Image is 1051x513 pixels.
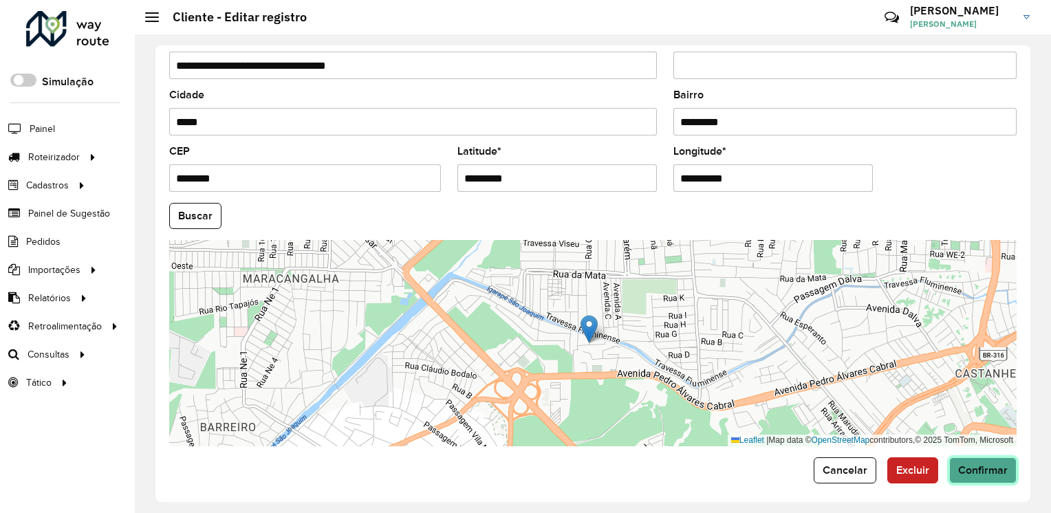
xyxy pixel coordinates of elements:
[169,203,221,229] button: Buscar
[896,464,929,476] span: Excluir
[958,464,1008,476] span: Confirmar
[812,435,870,445] a: OpenStreetMap
[673,87,704,103] label: Bairro
[814,457,876,483] button: Cancelar
[159,10,307,25] h2: Cliente - Editar registro
[26,234,61,249] span: Pedidos
[28,263,80,277] span: Importações
[581,315,598,343] img: Marker
[457,143,501,160] label: Latitude
[731,435,764,445] a: Leaflet
[887,457,938,483] button: Excluir
[910,4,1013,17] h3: [PERSON_NAME]
[169,143,190,160] label: CEP
[910,18,1013,30] span: [PERSON_NAME]
[728,435,1017,446] div: Map data © contributors,© 2025 TomTom, Microsoft
[766,435,768,445] span: |
[28,319,102,334] span: Retroalimentação
[673,143,726,160] label: Longitude
[26,375,52,390] span: Tático
[28,150,80,164] span: Roteirizador
[42,74,94,90] label: Simulação
[30,122,55,136] span: Painel
[28,291,71,305] span: Relatórios
[28,347,69,362] span: Consultas
[823,464,867,476] span: Cancelar
[877,3,907,32] a: Contato Rápido
[28,206,110,221] span: Painel de Sugestão
[169,87,204,103] label: Cidade
[26,178,69,193] span: Cadastros
[949,457,1017,483] button: Confirmar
